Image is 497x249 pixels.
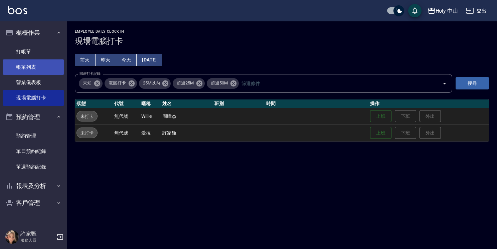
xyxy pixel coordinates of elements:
[139,80,164,86] span: 25M以內
[173,78,205,89] div: 超過25M
[75,36,489,46] h3: 現場電腦打卡
[265,99,368,108] th: 時間
[3,177,64,195] button: 報表及分析
[105,78,137,89] div: 電腦打卡
[79,78,103,89] div: 未知
[139,78,171,89] div: 25M以內
[3,144,64,159] a: 單日預約紀錄
[3,44,64,59] a: 打帳單
[207,78,239,89] div: 超過50M
[77,113,97,120] span: 未打卡
[161,124,213,141] td: 許家甄
[79,80,96,86] span: 未知
[75,99,113,108] th: 狀態
[113,108,140,124] td: 無代號
[436,7,458,15] div: Holy 中山
[408,4,422,17] button: save
[368,99,489,108] th: 操作
[207,80,232,86] span: 超過50M
[161,108,213,124] td: 周暐杰
[173,80,198,86] span: 超過25M
[240,77,431,89] input: 篩選條件
[456,77,489,89] button: 搜尋
[463,5,489,17] button: 登出
[96,54,116,66] button: 昨天
[20,231,54,237] h5: 許家甄
[5,230,19,244] img: Person
[3,108,64,126] button: 預約管理
[113,99,140,108] th: 代號
[77,130,97,137] span: 未打卡
[79,71,101,76] label: 篩選打卡記錄
[425,4,461,18] button: Holy 中山
[116,54,137,66] button: 今天
[105,80,130,86] span: 電腦打卡
[370,110,391,122] button: 上班
[3,24,64,41] button: 櫃檯作業
[20,237,54,243] p: 服務人員
[3,194,64,212] button: 客戶管理
[140,124,161,141] td: 愛拉
[137,54,162,66] button: [DATE]
[161,99,213,108] th: 姓名
[3,59,64,75] a: 帳單列表
[8,6,27,14] img: Logo
[3,128,64,144] a: 預約管理
[3,90,64,105] a: 現場電腦打卡
[3,159,64,175] a: 單週預約紀錄
[113,124,140,141] td: 無代號
[140,99,161,108] th: 暱稱
[75,29,489,34] h2: Employee Daily Clock In
[370,127,391,139] button: 上班
[3,75,64,90] a: 營業儀表板
[140,108,161,124] td: Willie
[75,54,96,66] button: 前天
[213,99,265,108] th: 班別
[439,78,450,89] button: Open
